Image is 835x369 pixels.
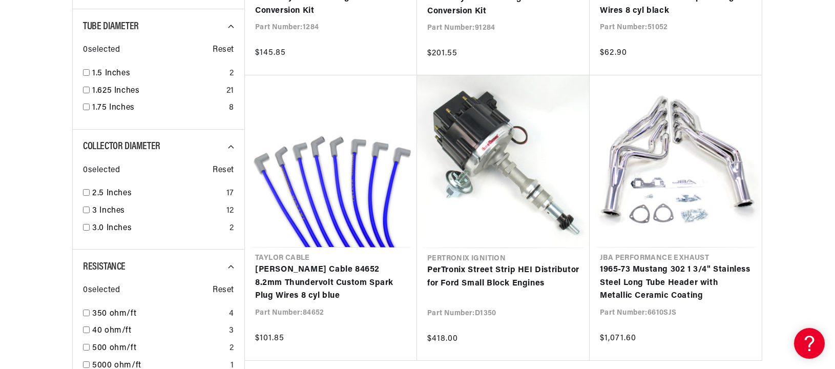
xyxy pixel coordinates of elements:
a: 2.5 Inches [92,187,222,200]
a: 3 Inches [92,204,222,218]
span: Tube Diameter [83,22,139,32]
a: 1.5 Inches [92,67,225,80]
span: Reset [213,44,234,57]
span: 0 selected [83,44,120,57]
a: 1965-73 Mustang 302 1 3/4" Stainless Steel Long Tube Header with Metallic Ceramic Coating [600,263,752,303]
span: 0 selected [83,164,120,177]
div: 8 [229,101,234,115]
div: 2 [229,222,234,235]
a: 1.75 Inches [92,101,225,115]
a: 40 ohm/ft [92,324,225,338]
span: Collector Diameter [83,141,160,152]
div: 2 [229,67,234,80]
span: Resistance [83,262,126,272]
a: 350 ohm/ft [92,307,225,321]
div: 21 [226,85,234,98]
span: Reset [213,164,234,177]
a: 3.0 Inches [92,222,225,235]
div: 17 [226,187,234,200]
a: 1.625 Inches [92,85,222,98]
div: 12 [226,204,234,218]
div: 2 [229,342,234,355]
a: [PERSON_NAME] Cable 84652 8.2mm Thundervolt Custom Spark Plug Wires 8 cyl blue [255,263,407,303]
div: 4 [229,307,234,321]
a: 500 ohm/ft [92,342,225,355]
span: 0 selected [83,284,120,297]
div: 3 [229,324,234,338]
a: PerTronix Street Strip HEI Distributor for Ford Small Block Engines [427,264,579,290]
span: Reset [213,284,234,297]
